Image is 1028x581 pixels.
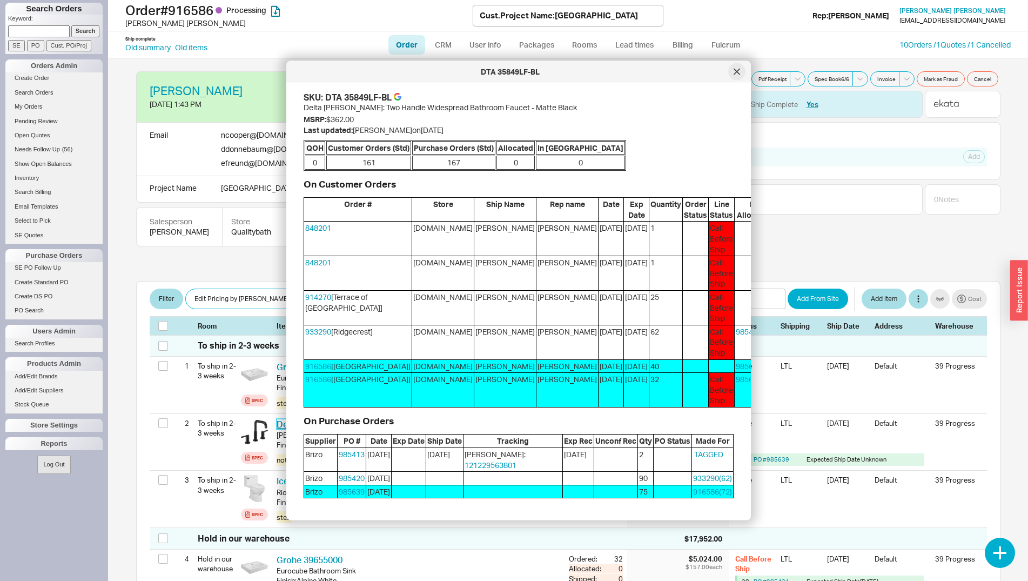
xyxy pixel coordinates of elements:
[71,25,100,37] input: Search
[875,321,929,331] div: Address
[875,418,929,438] div: Default
[735,418,774,438] div: None
[693,473,732,483] a: 933290(62)
[751,99,798,109] div: Ship Complete
[474,198,536,221] span: Ship Name
[603,564,623,573] div: 0
[624,256,649,290] span: [DATE]
[175,42,207,53] a: Old items
[198,339,279,351] div: To ship in 2-3 weeks
[5,385,103,396] a: Add/Edit Suppliers
[8,15,103,25] p: Keyword:
[590,193,918,205] div: Returns
[5,116,103,127] a: Pending Review
[305,292,331,302] a: 914270
[304,485,337,498] span: Brizo
[176,471,189,489] div: 3
[366,448,391,471] span: [DATE]
[709,291,734,325] span: Call Before Ship
[480,10,638,21] div: Cust. Project Name : [GEOGRAPHIC_DATA]
[664,35,702,55] a: Billing
[304,124,734,135] div: [PERSON_NAME] on [DATE]
[15,146,60,152] span: Needs Follow Up
[683,198,708,221] span: Order Status
[736,326,775,336] a: 985420(62)
[781,475,821,495] div: LTL
[5,249,103,262] div: Purchase Orders
[5,72,103,84] a: Create Order
[304,435,337,448] span: Supplier
[388,35,425,55] a: Order
[899,7,1006,15] a: [PERSON_NAME] [PERSON_NAME]
[5,325,103,338] div: Users Admin
[5,172,103,184] a: Inventory
[751,71,790,86] button: Pdf Receipt
[176,414,189,432] div: 2
[304,115,326,124] span: MSRP:
[536,325,598,359] span: [PERSON_NAME]
[241,395,268,406] a: Spec
[305,326,331,336] a: 933290
[917,71,965,86] button: Mark as Fraud
[735,554,774,573] div: Call Before Ship
[693,486,732,496] a: 916586(72)
[875,554,929,573] div: Default
[8,40,25,51] input: SE
[277,362,342,372] a: Grohe 39655000
[465,460,516,469] a: 121229563801
[536,373,598,407] span: [PERSON_NAME]
[304,125,353,134] span: Last updated:
[150,289,183,309] button: Filter
[150,99,259,110] div: [DATE] 1:43 PM
[304,472,337,485] span: Brizo
[412,256,474,290] span: [DOMAIN_NAME]
[686,564,722,570] div: $157.00 each
[412,359,474,372] span: [DOMAIN_NAME]
[899,6,1006,15] span: [PERSON_NAME] [PERSON_NAME]
[198,471,237,499] div: To ship in 2-3 weeks
[27,40,44,51] input: PO
[737,453,924,466] div: Expected Ship Date Unknown
[935,418,978,428] div: 39 Progress
[412,156,495,170] span: 167
[781,554,821,573] div: LTL
[198,321,237,331] div: Room
[808,71,853,86] button: Spec Book6/6
[536,141,625,155] span: In [GEOGRAPHIC_DATA]
[304,359,412,372] span: [[GEOGRAPHIC_DATA]]
[827,554,868,573] div: [DATE]
[226,5,266,15] span: Processing
[599,256,623,290] span: [DATE]
[709,198,734,221] span: Line Status
[5,419,103,432] div: Store Settings
[569,564,603,573] div: Allocated:
[277,397,292,409] span: steal
[735,321,774,331] div: Status
[720,150,909,164] input: Note
[267,85,371,97] div: $43,219.44
[963,150,985,163] button: Add
[5,338,103,349] a: Search Profiles
[536,198,598,221] span: Rep name
[5,158,103,170] a: Show Open Balances
[231,216,286,227] div: Store
[150,216,209,227] div: Salesperson
[412,325,474,359] span: [DOMAIN_NAME]
[277,440,560,450] div: Finish : Matte Black
[5,130,103,141] a: Open Quotes
[5,437,103,450] div: Reports
[735,361,774,381] div: None
[967,71,998,86] button: Cancel
[649,373,682,407] span: 32
[654,435,691,448] span: PO Status
[862,289,906,309] button: Add Item
[150,85,243,97] a: [PERSON_NAME]
[412,291,474,325] span: [DOMAIN_NAME]
[934,194,959,205] div: 0 Note s
[599,291,623,325] span: [DATE]
[37,456,70,473] button: Log Out
[150,129,168,141] div: Email
[924,75,958,83] span: Mark as Fraud
[649,198,682,221] span: Quantity
[5,399,103,410] a: Stock Queue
